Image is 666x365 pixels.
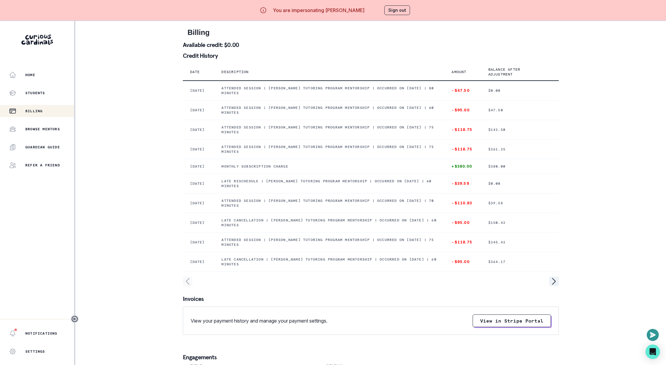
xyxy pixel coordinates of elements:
div: Open Intercom Messenger [646,345,660,359]
p: -$95.00 [452,108,474,113]
p: Attended session | [PERSON_NAME] Tutoring Program Mentorship | Occurred on [DATE] | 75 minutes [221,144,437,154]
p: Available credit: $0.00 [183,42,559,48]
p: Amount [452,70,466,74]
p: -$39.59 [452,181,474,186]
p: $0.00 [488,181,552,186]
p: [DATE] [190,201,207,206]
p: [DATE] [190,88,207,93]
p: Attended session | [PERSON_NAME] Tutoring Program Mentorship | Occurred on [DATE] | 60 minutes [221,105,437,115]
p: Home [25,73,35,77]
img: Curious Cardinals Logo [21,35,53,45]
button: Open or close messaging widget [647,329,659,341]
p: [DATE] [190,240,207,245]
p: Browse Mentors [25,127,60,131]
p: Students [25,91,45,95]
p: You are impersonating [PERSON_NAME] [273,7,364,14]
p: Late cancellation | [PERSON_NAME] Tutoring Program Mentorship | Occurred on [DATE] | 60 minutes [221,257,437,267]
svg: page right [549,277,559,286]
p: Balance after adjustment [488,67,544,77]
p: Invoices [183,296,559,302]
p: Monthly subscription charge [221,164,437,169]
p: [DATE] [190,220,207,225]
p: View your payment history and manage your payment settings. [191,317,327,324]
p: Attended session | [PERSON_NAME] Tutoring Program Mentorship | Occurred on [DATE] | 80 minutes [221,86,437,95]
p: $39.58 [488,201,552,206]
p: -$110.83 [452,201,474,206]
h2: Billing [188,28,554,37]
p: -$118.75 [452,240,474,245]
p: Late cancellation | [PERSON_NAME] Tutoring Program Mentorship | Occurred on [DATE] | 60 minutes [221,218,437,227]
p: $150.42 [488,220,552,225]
p: Description [221,70,249,74]
p: $245.42 [488,240,552,245]
p: $364.17 [488,259,552,264]
p: +$380.00 [452,164,474,169]
p: Credit History [183,53,559,59]
p: [DATE] [190,127,207,132]
p: $142.50 [488,127,552,132]
p: [DATE] [190,108,207,113]
button: Sign out [384,5,410,15]
p: [DATE] [190,259,207,264]
p: Attended session | [PERSON_NAME] Tutoring Program Mentorship | Occurred on [DATE] | 75 minutes [221,125,437,135]
p: Date [190,70,200,74]
p: Refer a friend [25,163,60,168]
p: Late reschedule | [PERSON_NAME] Tutoring Program Mentorship | Occurred on [DATE] | 60 minutes [221,179,437,188]
p: Guardian Guide [25,145,60,150]
p: $261.25 [488,147,552,152]
p: Settings [25,349,45,354]
p: -$47.50 [452,88,474,93]
p: Notifications [25,331,58,336]
p: -$95.00 [452,259,474,264]
svg: page left [183,277,192,286]
p: [DATE] [190,147,207,152]
p: -$95.00 [452,220,474,225]
p: Billing [25,109,42,113]
p: -$118.75 [452,147,474,152]
p: [DATE] [190,164,207,169]
p: [DATE] [190,181,207,186]
p: Attended session | [PERSON_NAME] Tutoring Program Mentorship | Occurred on [DATE] | 75 minutes [221,237,437,247]
p: $0.00 [488,88,552,93]
button: View in Stripe Portal [473,314,551,327]
p: -$118.75 [452,127,474,132]
p: $380.00 [488,164,552,169]
p: Engagements [183,354,559,360]
button: Toggle sidebar [71,315,79,323]
p: Attended session | [PERSON_NAME] Tutoring Program Mentorship | Occurred on [DATE] | 70 minutes [221,198,437,208]
p: $47.50 [488,108,552,113]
